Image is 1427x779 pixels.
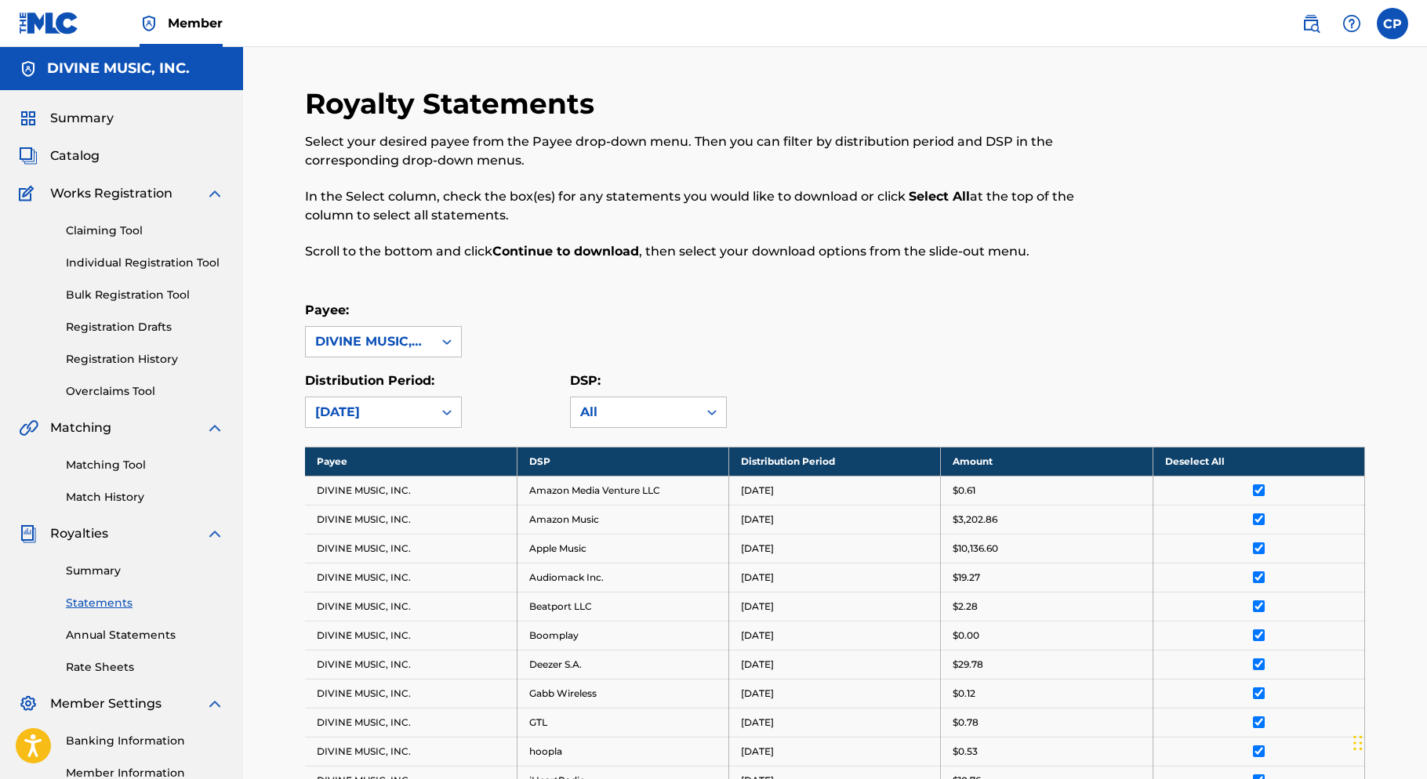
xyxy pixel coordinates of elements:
[1349,704,1427,779] iframe: Chat Widget
[517,534,728,563] td: Apple Music
[729,737,941,766] td: [DATE]
[66,563,224,579] a: Summary
[305,476,517,505] td: DIVINE MUSIC, INC.
[305,187,1121,225] p: In the Select column, check the box(es) for any statements you would like to download or click at...
[66,287,224,303] a: Bulk Registration Tool
[953,513,997,527] p: $3,202.86
[305,708,517,737] td: DIVINE MUSIC, INC.
[953,716,979,730] p: $0.78
[1302,14,1320,33] img: search
[580,403,688,422] div: All
[305,563,517,592] td: DIVINE MUSIC, INC.
[729,447,941,476] th: Distribution Period
[729,592,941,621] td: [DATE]
[205,184,224,203] img: expand
[66,223,224,239] a: Claiming Tool
[305,737,517,766] td: DIVINE MUSIC, INC.
[953,484,975,498] p: $0.61
[315,332,423,351] div: DIVINE MUSIC, INC.
[305,505,517,534] td: DIVINE MUSIC, INC.
[66,351,224,368] a: Registration History
[19,418,38,437] img: Matching
[50,184,172,203] span: Works Registration
[19,147,38,165] img: Catalog
[941,447,1153,476] th: Amount
[19,184,39,203] img: Works Registration
[729,679,941,708] td: [DATE]
[729,534,941,563] td: [DATE]
[729,621,941,650] td: [DATE]
[305,679,517,708] td: DIVINE MUSIC, INC.
[953,542,998,556] p: $10,136.60
[305,534,517,563] td: DIVINE MUSIC, INC.
[50,147,100,165] span: Catalog
[66,627,224,643] a: Annual Statements
[492,244,639,259] strong: Continue to download
[517,621,728,650] td: Boomplay
[50,109,114,128] span: Summary
[305,650,517,679] td: DIVINE MUSIC, INC.
[729,650,941,679] td: [DATE]
[517,708,728,737] td: GTL
[517,679,728,708] td: Gabb Wireless
[47,60,190,78] h5: DIVINE MUSIC, INC.
[140,14,158,33] img: Top Rightsholder
[1383,522,1427,648] iframe: Resource Center
[305,373,434,388] label: Distribution Period:
[66,595,224,611] a: Statements
[19,12,79,34] img: MLC Logo
[517,563,728,592] td: Audiomack Inc.
[1295,8,1327,39] a: Public Search
[168,14,223,32] span: Member
[953,571,980,585] p: $19.27
[953,658,983,672] p: $29.78
[517,737,728,766] td: hoopla
[1153,447,1364,476] th: Deselect All
[66,733,224,749] a: Banking Information
[517,505,728,534] td: Amazon Music
[19,109,114,128] a: SummarySummary
[517,476,728,505] td: Amazon Media Venture LLC
[909,189,970,204] strong: Select All
[305,132,1121,170] p: Select your desired payee from the Payee drop-down menu. Then you can filter by distribution peri...
[205,418,224,437] img: expand
[305,621,517,650] td: DIVINE MUSIC, INC.
[517,447,728,476] th: DSP
[205,524,224,543] img: expand
[729,563,941,592] td: [DATE]
[1336,8,1367,39] div: Help
[66,659,224,676] a: Rate Sheets
[205,694,224,713] img: expand
[1342,14,1361,33] img: help
[19,524,38,543] img: Royalties
[315,403,423,422] div: [DATE]
[729,476,941,505] td: [DATE]
[305,592,517,621] td: DIVINE MUSIC, INC.
[19,147,100,165] a: CatalogCatalog
[66,383,224,400] a: Overclaims Tool
[1353,719,1363,766] div: Drag
[953,687,975,701] p: $0.12
[19,60,38,78] img: Accounts
[305,86,602,121] h2: Royalty Statements
[305,447,517,476] th: Payee
[1377,8,1408,39] div: User Menu
[729,708,941,737] td: [DATE]
[517,592,728,621] td: Beatport LLC
[953,600,978,614] p: $2.28
[953,745,978,759] p: $0.53
[66,457,224,473] a: Matching Tool
[66,319,224,335] a: Registration Drafts
[570,373,601,388] label: DSP:
[953,629,979,643] p: $0.00
[50,524,108,543] span: Royalties
[66,489,224,505] a: Match History
[50,418,111,437] span: Matching
[517,650,728,679] td: Deezer S.A.
[50,694,162,713] span: Member Settings
[66,255,224,271] a: Individual Registration Tool
[729,505,941,534] td: [DATE]
[305,242,1121,261] p: Scroll to the bottom and click , then select your download options from the slide-out menu.
[19,109,38,128] img: Summary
